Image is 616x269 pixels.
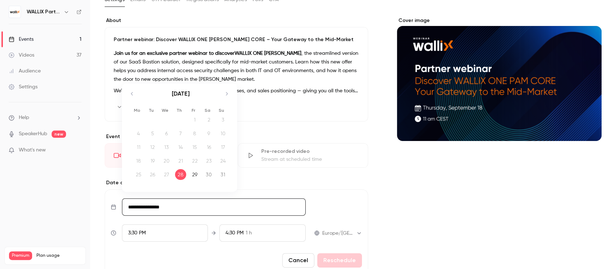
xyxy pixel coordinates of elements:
[36,253,81,259] span: Plan usage
[217,128,228,139] div: 10
[175,169,186,180] div: 28
[9,6,21,18] img: WALLIX Partners Channel
[238,143,368,168] div: Pre-recorded videoStream at scheduled time
[114,49,359,84] p: , the streamlined version of our SaaS Bastion solution, designed specifically for mid-market cust...
[176,108,182,113] small: Th
[162,108,169,113] small: We
[160,168,174,181] td: Not available. Wednesday, August 27, 2025
[174,168,188,181] td: Selected. Thursday, August 28, 2025
[202,154,216,168] td: Not available. Saturday, August 23, 2025
[161,142,172,153] div: 13
[161,155,172,166] div: 20
[175,155,186,166] div: 21
[128,230,146,235] span: 3:30 PM
[105,179,368,186] label: Date and time
[202,140,216,154] td: Not available. Saturday, August 16, 2025
[261,148,359,155] div: Pre-recorded video
[19,146,46,154] span: What's new
[202,127,216,140] td: Not available. Saturday, August 9, 2025
[131,140,145,154] td: Not available. Monday, August 11, 2025
[188,168,202,181] td: Friday, August 29, 2025
[52,131,66,138] span: new
[145,127,160,140] td: Not available. Tuesday, August 5, 2025
[174,127,188,140] td: Not available. Thursday, August 7, 2025
[145,140,160,154] td: Not available. Tuesday, August 12, 2025
[188,140,202,154] td: Not available. Friday, August 15, 2025
[147,128,158,139] div: 5
[160,127,174,140] td: Not available. Wednesday, August 6, 2025
[133,142,144,153] div: 11
[19,130,47,138] a: SpeakerHub
[397,17,602,24] label: Cover image
[189,114,200,125] div: 1
[131,154,145,168] td: Not available. Monday, August 18, 2025
[216,154,230,168] td: Not available. Sunday, August 24, 2025
[203,114,214,125] div: 2
[216,168,230,181] td: Sunday, August 31, 2025
[216,127,230,140] td: Not available. Sunday, August 10, 2025
[203,155,214,166] div: 23
[114,36,359,43] p: Partner webinar: Discover WALLIX ONE [PERSON_NAME] CORE – Your Gateway to the Mid-Market
[217,169,228,180] div: 31
[133,128,144,139] div: 4
[205,108,210,113] small: Sa
[160,140,174,154] td: Not available. Wednesday, August 13, 2025
[114,51,301,56] strong: Join us for an exclusive partner webinar to discoverWALLIX ONE [PERSON_NAME]
[161,128,172,139] div: 6
[131,127,145,140] td: Not available. Monday, August 4, 2025
[19,114,29,122] span: Help
[9,67,41,75] div: Audience
[217,155,228,166] div: 24
[145,168,160,181] td: Not available. Tuesday, August 26, 2025
[172,90,190,97] strong: [DATE]
[226,230,244,235] span: 4:30 PM
[147,142,158,153] div: 12
[175,142,186,153] div: 14
[147,169,158,180] div: 26
[203,142,214,153] div: 16
[282,253,314,268] button: Cancel
[161,169,172,180] div: 27
[122,224,208,242] div: From
[203,128,214,139] div: 9
[9,83,38,91] div: Settings
[133,155,144,166] div: 18
[216,140,230,154] td: Not available. Sunday, August 17, 2025
[105,17,368,24] label: About
[189,128,200,139] div: 8
[147,155,158,166] div: 19
[202,168,216,181] td: Saturday, August 30, 2025
[133,169,144,180] div: 25
[192,108,195,113] small: Fr
[174,140,188,154] td: Not available. Thursday, August 14, 2025
[203,169,214,180] div: 30
[114,101,157,113] button: Show more
[217,114,228,125] div: 3
[114,87,359,95] p: We’ll walk you through the key features, ideal use cases, and sales positioning — giving you all ...
[9,114,82,122] li: help-dropdown-opener
[189,169,200,180] div: 29
[9,52,34,59] div: Videos
[188,113,202,127] td: Not available. Friday, August 1, 2025
[73,147,82,154] iframe: Noticeable Trigger
[160,154,174,168] td: Not available. Wednesday, August 20, 2025
[397,17,602,141] section: Cover image
[105,143,235,168] div: LiveGo live at scheduled time
[9,36,34,43] div: Events
[9,251,32,260] span: Premium
[149,108,154,113] small: Tu
[189,142,200,153] div: 15
[217,142,228,153] div: 17
[174,154,188,168] td: Not available. Thursday, August 21, 2025
[188,127,202,140] td: Not available. Friday, August 8, 2025
[122,84,237,189] div: Calendar
[202,113,216,127] td: Not available. Saturday, August 2, 2025
[216,113,230,127] td: Not available. Sunday, August 3, 2025
[105,133,368,140] p: Event type
[175,128,186,139] div: 7
[189,155,200,166] div: 22
[322,230,362,237] div: Europe/[GEOGRAPHIC_DATA]
[27,8,61,16] h6: WALLIX Partners Channel
[134,108,140,113] small: Mo
[219,108,224,113] small: Su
